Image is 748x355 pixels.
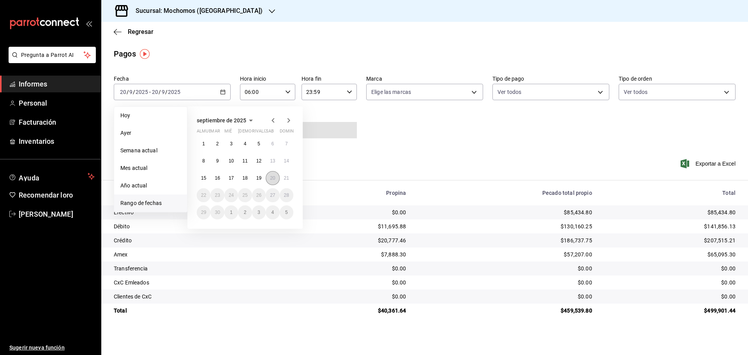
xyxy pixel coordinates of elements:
[216,158,219,164] abbr: 9 de septiembre de 2025
[258,141,260,147] font: 5
[229,193,234,198] abbr: 24 de septiembre de 2025
[120,182,147,189] font: Año actual
[215,193,220,198] abbr: 23 de septiembre de 2025
[386,190,406,196] font: Propina
[378,307,406,314] font: $40,361.64
[9,47,96,63] button: Pregunta a Parrot AI
[19,174,40,182] font: Ayuda
[215,193,220,198] font: 23
[216,141,219,147] font: 2
[561,307,592,314] font: $459,539.80
[561,237,592,244] font: $186,737.75
[285,210,288,215] font: 5
[256,175,261,181] abbr: 19 de septiembre de 2025
[165,89,168,95] font: /
[230,141,233,147] abbr: 3 de septiembre de 2025
[202,158,205,164] font: 8
[238,129,284,137] abbr: jueves
[244,141,247,147] font: 4
[371,89,411,95] font: Elige las marcas
[258,210,260,215] abbr: 3 de octubre de 2025
[284,193,289,198] font: 28
[704,223,736,230] font: $141,856.13
[215,175,220,181] abbr: 16 de septiembre de 2025
[86,20,92,26] button: abrir_cajón_menú
[202,141,205,147] font: 1
[201,193,206,198] font: 22
[721,279,736,286] font: $0.00
[242,158,247,164] abbr: 11 de septiembre de 2025
[229,193,234,198] font: 24
[285,141,288,147] abbr: 7 de septiembre de 2025
[152,89,159,95] input: --
[114,279,149,286] font: CxC Emleados
[19,137,54,145] font: Inventarios
[266,129,274,137] abbr: sábado
[381,251,406,258] font: $7,888.30
[564,251,592,258] font: $57,207.00
[252,171,266,185] button: 19 de septiembre de 2025
[270,158,275,164] abbr: 13 de septiembre de 2025
[127,89,129,95] font: /
[252,205,266,219] button: 3 de octubre de 2025
[120,89,127,95] input: --
[271,210,274,215] font: 4
[161,89,165,95] input: --
[240,76,266,82] font: Hora inicio
[210,129,220,134] font: mar
[252,188,266,202] button: 26 de septiembre de 2025
[270,193,275,198] abbr: 27 de septiembre de 2025
[19,99,47,107] font: Personal
[378,223,406,230] font: $11,695.88
[224,188,238,202] button: 24 de septiembre de 2025
[285,141,288,147] font: 7
[114,209,134,215] font: Efectivo
[270,175,275,181] abbr: 20 de septiembre de 2025
[120,147,157,154] font: Semana actual
[230,210,233,215] font: 1
[140,49,150,59] img: Marcador de información sobre herramientas
[242,193,247,198] abbr: 25 de septiembre de 2025
[114,49,136,58] font: Pagos
[266,129,274,134] font: sab
[271,141,274,147] font: 6
[19,191,73,199] font: Recomendar loro
[210,188,224,202] button: 23 de septiembre de 2025
[284,175,289,181] abbr: 21 de septiembre de 2025
[9,344,65,351] font: Sugerir nueva función
[224,137,238,151] button: 3 de septiembre de 2025
[578,293,592,300] font: $0.00
[704,237,736,244] font: $207,515.21
[280,137,293,151] button: 7 de septiembre de 2025
[114,307,127,314] font: Total
[242,175,247,181] font: 18
[238,188,252,202] button: 25 de septiembre de 2025
[159,89,161,95] font: /
[229,158,234,164] font: 10
[238,171,252,185] button: 18 de septiembre de 2025
[242,175,247,181] abbr: 18 de septiembre de 2025
[215,210,220,215] font: 30
[619,76,652,82] font: Tipo de orden
[168,89,181,95] input: ----
[120,200,162,206] font: Rango de fechas
[285,210,288,215] abbr: 5 de octubre de 2025
[392,265,406,272] font: $0.00
[707,251,736,258] font: $65,095.30
[256,158,261,164] abbr: 12 de septiembre de 2025
[114,223,130,230] font: Débito
[242,193,247,198] font: 25
[280,129,298,137] abbr: domingo
[244,210,247,215] abbr: 2 de octubre de 2025
[266,205,279,219] button: 4 de octubre de 2025
[707,209,736,215] font: $85,434.80
[302,76,321,82] font: Hora fin
[392,209,406,215] font: $0.00
[242,158,247,164] font: 11
[564,209,592,215] font: $85,434.80
[114,76,129,82] font: Fecha
[252,154,266,168] button: 12 de septiembre de 2025
[136,7,263,14] font: Sucursal: Mochomos ([GEOGRAPHIC_DATA])
[244,210,247,215] font: 2
[497,89,521,95] font: Ver todos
